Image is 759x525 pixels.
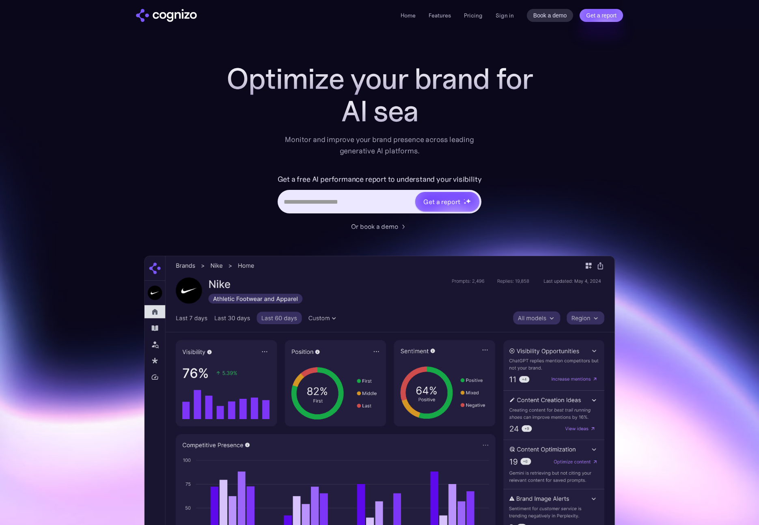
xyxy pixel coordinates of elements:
h1: Optimize your brand for [217,62,542,95]
div: Monitor and improve your brand presence across leading generative AI platforms. [280,134,479,157]
a: Pricing [464,12,483,19]
a: Features [429,12,451,19]
div: AI sea [217,95,542,127]
div: Get a report [423,197,460,207]
a: Sign in [496,11,514,20]
a: Or book a demo [351,222,408,231]
form: Hero URL Input Form [278,173,482,217]
div: Or book a demo [351,222,398,231]
a: Book a demo [527,9,574,22]
a: Get a reportstarstarstar [414,191,480,212]
a: Home [401,12,416,19]
a: home [136,9,197,22]
img: cognizo logo [136,9,197,22]
img: star [464,199,465,200]
label: Get a free AI performance report to understand your visibility [278,173,482,186]
img: star [466,198,471,204]
a: Get a report [580,9,623,22]
img: star [464,202,466,204]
